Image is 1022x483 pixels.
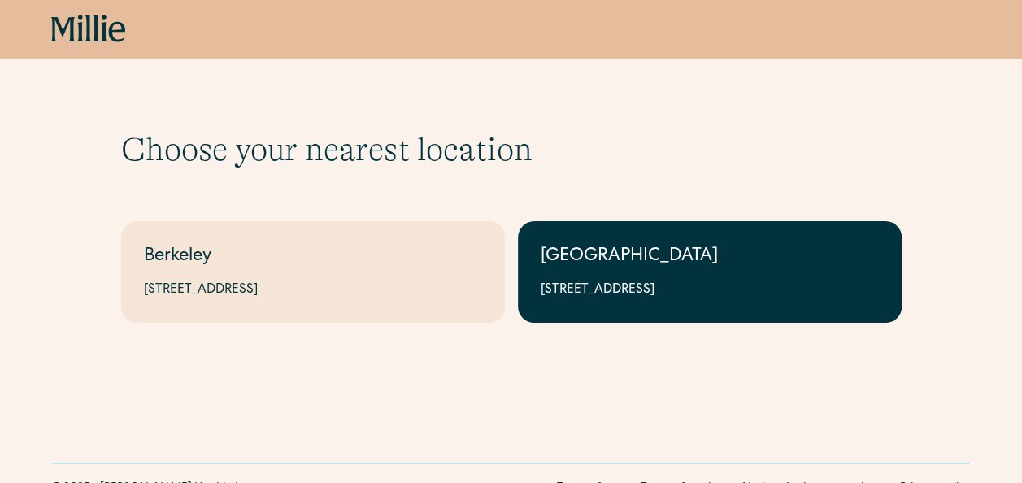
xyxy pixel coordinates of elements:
div: [STREET_ADDRESS] [144,281,482,300]
div: Berkeley [144,244,482,271]
div: [GEOGRAPHIC_DATA] [541,244,879,271]
h1: Choose your nearest location [121,130,902,169]
a: Berkeley[STREET_ADDRESS] [121,221,505,323]
div: [STREET_ADDRESS] [541,281,879,300]
a: [GEOGRAPHIC_DATA][STREET_ADDRESS] [518,221,902,323]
